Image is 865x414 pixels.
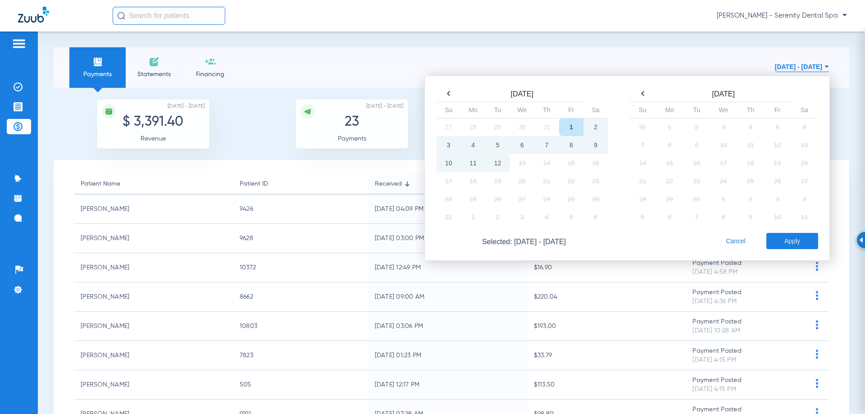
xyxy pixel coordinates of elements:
[434,237,614,246] span: Selected: [DATE] - [DATE]
[692,298,737,305] span: [DATE] 4:36 PM
[240,179,268,189] div: Patient ID
[113,7,225,25] input: Search for patients
[692,377,742,383] span: Payment Posted
[18,7,49,23] img: Zuub Logo
[233,253,368,282] td: 10372
[368,370,527,400] td: [DATE] 12:17 PM
[692,318,742,325] span: Payment Posted
[74,282,233,312] td: [PERSON_NAME]
[345,115,359,129] span: 23
[811,320,823,329] img: group-dot-blue.svg
[766,233,818,249] button: Apply
[233,341,368,370] td: 7823
[692,348,742,354] span: Payment Posted
[117,12,125,20] img: Search Icon
[74,253,233,282] td: [PERSON_NAME]
[368,282,527,312] td: [DATE] 09:00 AM
[723,233,748,249] button: Cancel
[527,370,686,400] td: $113.50
[366,102,403,111] span: [DATE] - [DATE]
[527,282,686,312] td: $220.04
[775,58,829,76] button: [DATE] - [DATE]
[74,341,233,370] td: [PERSON_NAME]
[368,253,527,282] td: [DATE] 12:49 PM
[92,56,103,67] img: payments icon
[233,224,368,253] td: 9628
[368,195,527,224] td: [DATE] 04:09 PM
[692,328,740,334] span: [DATE] 10:28 AM
[527,341,686,370] td: $33.79
[461,87,583,102] th: [DATE]
[375,179,402,189] div: Received
[338,136,366,142] span: Payments
[74,224,233,253] td: [PERSON_NAME]
[105,107,113,115] img: icon
[233,282,368,312] td: 8662
[717,11,847,20] span: [PERSON_NAME] - Serenity Dental Spa
[859,237,863,243] img: Arrow
[811,350,823,359] img: group-dot-blue.svg
[81,179,120,189] div: Patient Name
[527,253,686,282] td: $16.90
[12,38,26,49] img: hamburger-icon
[692,269,738,275] span: [DATE] 4:58 PM
[74,370,233,400] td: [PERSON_NAME]
[368,224,527,253] td: [DATE] 03:00 PM
[692,260,742,266] span: Payment Posted
[76,70,119,79] span: Payments
[233,370,368,400] td: 505
[375,179,520,189] div: Received
[368,341,527,370] td: [DATE] 01:23 PM
[233,312,368,341] td: 10803
[240,179,361,189] div: Patient ID
[149,56,159,67] img: invoices icon
[692,289,742,296] span: Payment Posted
[141,136,166,142] span: Revenue
[692,357,736,363] span: [DATE] 4:15 PM
[304,107,312,115] img: icon
[656,87,791,102] th: [DATE]
[527,312,686,341] td: $193.00
[692,406,742,413] span: Payment Posted
[189,70,232,79] span: Financing
[74,312,233,341] td: [PERSON_NAME]
[811,291,823,300] img: group-dot-blue.svg
[205,56,216,67] img: financing icon
[233,195,368,224] td: 9426
[123,115,183,129] span: $ 3,391.40
[81,179,226,189] div: Patient Name
[74,195,233,224] td: [PERSON_NAME]
[132,70,175,79] span: Statements
[692,386,736,392] span: [DATE] 4:15 PM
[811,262,823,271] img: group-dot-blue.svg
[811,379,823,388] img: group-dot-blue.svg
[368,312,527,341] td: [DATE] 03:06 PM
[168,102,205,111] span: [DATE] - [DATE]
